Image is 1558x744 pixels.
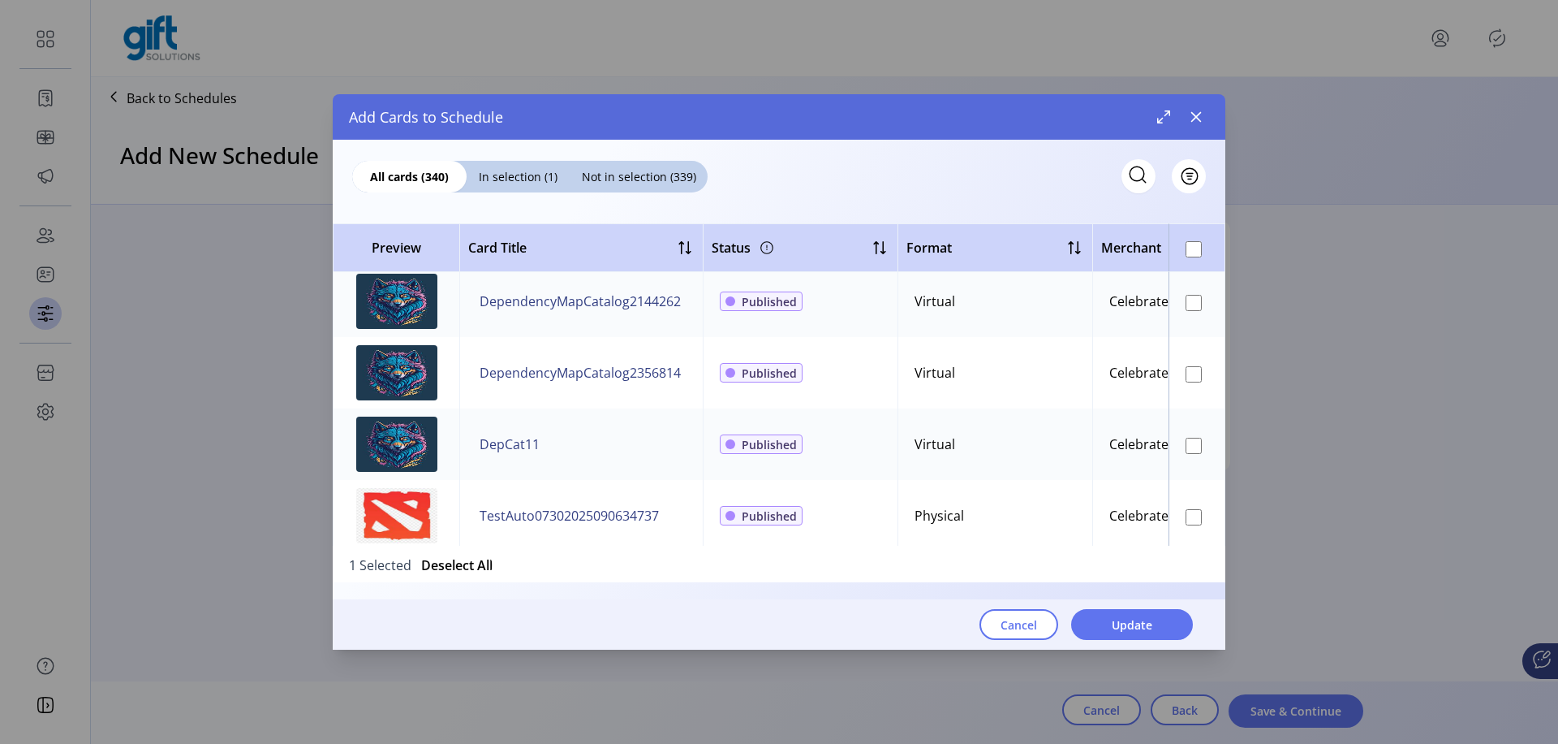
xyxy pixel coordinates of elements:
div: Celebrate Brands [1109,506,1216,526]
div: Virtual [915,292,955,311]
div: Status [712,235,777,261]
span: All cards (340) [352,168,467,185]
div: Not in selection (339) [570,161,708,192]
span: Cancel [1001,616,1037,634]
img: preview [356,417,437,472]
button: DependencyMapCatalog2144262 [476,288,684,314]
span: Card Title [468,238,527,257]
span: In selection (1) [467,168,570,185]
span: 1 Selected [349,556,411,573]
button: TestAuto07302025090634737 [476,503,662,529]
img: preview [356,488,437,543]
div: In selection (1) [467,161,570,192]
button: DepCat11 [476,431,543,457]
div: Celebrate Brands [1109,292,1216,311]
span: Preview [342,238,451,257]
span: Not in selection (339) [570,168,708,185]
span: DependencyMapCatalog2356814 [480,363,681,383]
button: Cancel [979,609,1058,640]
span: Merchant [1101,238,1161,257]
div: Virtual [915,435,955,454]
button: DependencyMapCatalog2356814 [476,360,684,386]
div: Celebrate Brands [1109,363,1216,383]
span: Update [1112,616,1152,634]
span: Format [906,238,952,257]
span: Published [742,293,797,310]
button: Filter Button [1172,159,1206,193]
span: TestAuto07302025090634737 [480,506,659,526]
div: Virtual [915,363,955,383]
span: DepCat11 [480,435,540,454]
div: All cards (340) [352,161,467,192]
button: Deselect All [421,556,493,575]
button: Update [1071,609,1193,640]
span: Published [742,365,797,382]
span: DependencyMapCatalog2144262 [480,292,681,311]
img: preview [356,274,437,329]
div: Physical [915,506,964,526]
div: Celebrate Brands [1109,435,1216,454]
span: Add Cards to Schedule [349,106,503,128]
span: Published [742,508,797,525]
span: Published [742,436,797,453]
img: preview [356,345,437,400]
button: Maximize [1151,104,1177,130]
